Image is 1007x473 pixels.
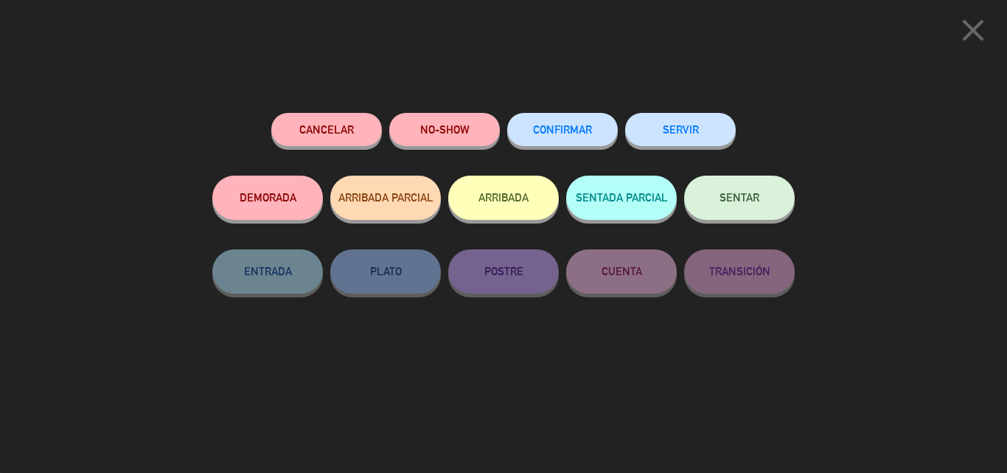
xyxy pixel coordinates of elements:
[448,176,559,220] button: ARRIBADA
[950,11,996,55] button: close
[719,191,759,204] span: SENTAR
[955,12,992,49] i: close
[338,191,433,204] span: ARRIBADA PARCIAL
[212,249,323,294] button: ENTRADA
[448,249,559,294] button: POSTRE
[684,249,795,294] button: TRANSICIÓN
[330,249,441,294] button: PLATO
[566,249,677,294] button: CUENTA
[566,176,677,220] button: SENTADA PARCIAL
[625,113,736,146] button: SERVIR
[533,123,592,136] span: CONFIRMAR
[330,176,441,220] button: ARRIBADA PARCIAL
[271,113,382,146] button: Cancelar
[389,113,500,146] button: NO-SHOW
[212,176,323,220] button: DEMORADA
[507,113,618,146] button: CONFIRMAR
[684,176,795,220] button: SENTAR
